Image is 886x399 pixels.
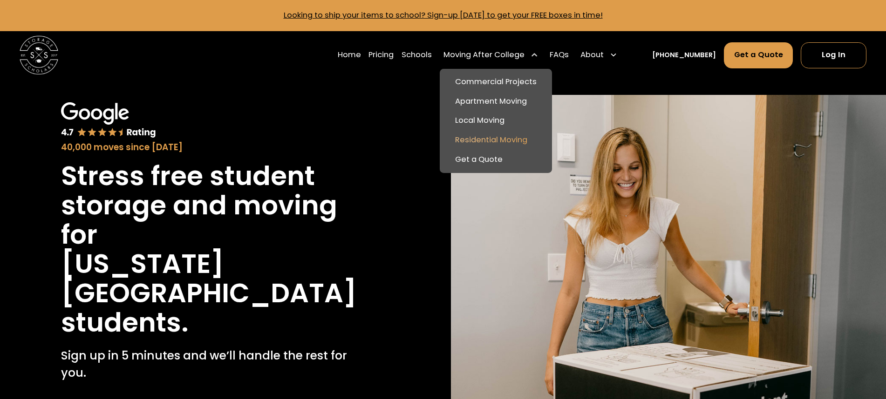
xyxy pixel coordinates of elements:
a: Apartment Moving [443,92,548,112]
a: Commercial Projects [443,73,548,92]
a: FAQs [550,41,569,68]
a: Schools [402,41,432,68]
a: Looking to ship your items to school? Sign-up [DATE] to get your FREE boxes in time! [284,10,603,20]
p: Sign up in 5 minutes and we’ll handle the rest for you. [61,347,375,382]
a: home [20,36,58,74]
a: Local Moving [443,111,548,131]
img: Google 4.7 star rating [61,102,156,139]
h1: [US_STATE][GEOGRAPHIC_DATA] [61,249,375,308]
a: Get a Quote [724,42,793,68]
div: Moving After College [440,41,542,68]
h1: Stress free student storage and moving for [61,161,375,249]
div: About [580,49,604,61]
a: Pricing [368,41,394,68]
a: Log In [801,42,866,68]
a: Residential Moving [443,131,548,150]
h1: students. [61,308,189,337]
a: Home [338,41,361,68]
a: [PHONE_NUMBER] [652,50,716,60]
nav: Moving After College [440,69,552,173]
a: Get a Quote [443,150,548,169]
div: 40,000 moves since [DATE] [61,141,375,154]
div: About [577,41,621,68]
div: Moving After College [443,49,525,61]
img: Storage Scholars main logo [20,36,58,74]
